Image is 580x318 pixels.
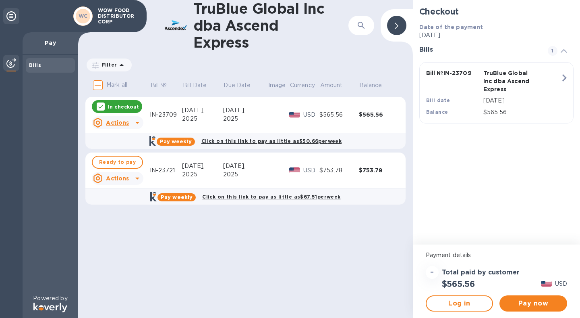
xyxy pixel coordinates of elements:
p: Amount [320,81,343,90]
span: Ready to pay [99,157,136,167]
span: Due Date [224,81,261,90]
p: In checkout [108,103,139,110]
p: Balance [359,81,382,90]
p: Bill № [151,81,167,90]
p: [DATE] [483,96,560,105]
p: Filter [99,61,117,68]
span: Amount [320,81,353,90]
div: [DATE], [223,162,267,170]
p: Mark all [106,81,127,89]
div: 2025 [182,115,223,123]
span: Balance [359,81,392,90]
div: $565.56 [359,111,398,119]
div: = [426,266,439,279]
b: Bills [29,62,41,68]
button: Ready to pay [92,156,143,169]
span: Bill Date [183,81,217,90]
b: Bill date [426,97,450,103]
span: Bill № [151,81,178,90]
div: 2025 [223,115,267,123]
img: Logo [33,303,67,312]
u: Actions [106,119,129,126]
div: $565.56 [319,111,359,119]
b: Balance [426,109,448,115]
p: Powered by [33,294,67,303]
b: Pay weekly [161,194,193,200]
p: Pay [29,39,72,47]
img: USD [289,112,300,117]
h2: Checkout [419,6,574,17]
span: Log in [433,299,486,308]
button: Bill №IN-23709TruBlue Global Inc dba Ascend ExpressBill date[DATE]Balance$565.56 [419,62,574,123]
p: Due Date [224,81,251,90]
p: $565.56 [483,108,560,117]
p: WOW FOOD DISTRIBUTOR CORP [98,8,138,25]
p: USD [303,111,319,119]
p: TruBlue Global Inc dba Ascend Express [483,69,537,93]
img: USD [541,281,552,287]
div: [DATE], [223,106,267,115]
p: Currency [290,81,315,90]
div: [DATE], [182,106,223,115]
div: $753.78 [359,166,398,174]
u: Actions [106,175,129,182]
p: USD [303,166,319,175]
p: Payment details [426,251,567,259]
div: 2025 [223,170,267,179]
h3: Bills [419,46,538,54]
b: Pay weekly [160,138,192,144]
p: [DATE] [419,31,574,40]
p: Image [268,81,286,90]
p: Bill № IN-23709 [426,69,480,77]
div: 2025 [182,170,223,179]
p: Bill Date [183,81,207,90]
div: IN-23709 [150,111,182,119]
img: USD [289,167,300,173]
p: USD [555,280,567,288]
b: WC [79,13,88,19]
b: Date of the payment [419,24,483,30]
div: $753.78 [319,166,359,175]
div: IN-23721 [150,166,182,175]
button: Log in [426,295,493,312]
button: Pay now [499,295,567,312]
b: Click on this link to pay as little as $67.51 per week [202,194,340,200]
span: Pay now [506,299,561,308]
b: Click on this link to pay as little as $50.66 per week [201,138,342,144]
span: 1 [548,46,557,56]
h3: Total paid by customer [442,269,520,276]
div: [DATE], [182,162,223,170]
h2: $565.56 [442,279,475,289]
